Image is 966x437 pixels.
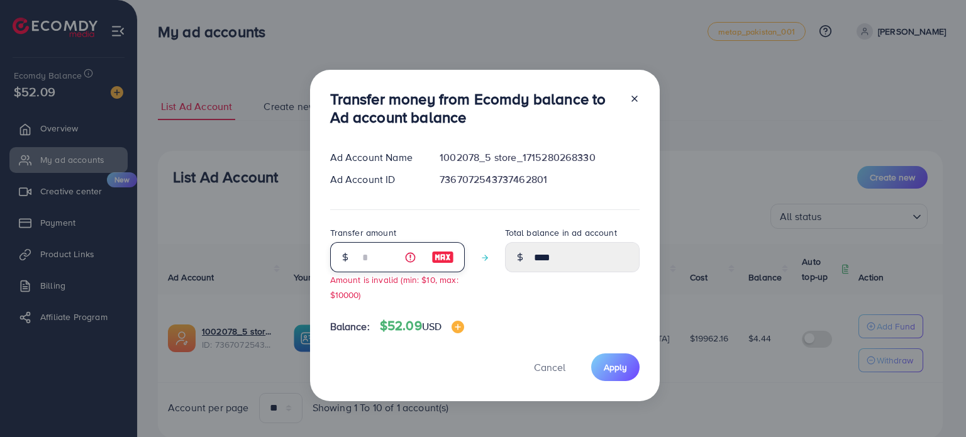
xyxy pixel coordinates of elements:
[330,319,370,334] span: Balance:
[330,226,396,239] label: Transfer amount
[320,172,430,187] div: Ad Account ID
[913,380,957,428] iframe: Chat
[430,150,649,165] div: 1002078_5 store_1715280268330
[534,360,565,374] span: Cancel
[430,172,649,187] div: 7367072543737462801
[452,321,464,333] img: image
[431,250,454,265] img: image
[422,319,441,333] span: USD
[380,318,464,334] h4: $52.09
[330,90,619,126] h3: Transfer money from Ecomdy balance to Ad account balance
[330,274,458,300] small: Amount is invalid (min: $10, max: $10000)
[320,150,430,165] div: Ad Account Name
[591,353,640,380] button: Apply
[505,226,617,239] label: Total balance in ad account
[604,361,627,373] span: Apply
[518,353,581,380] button: Cancel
